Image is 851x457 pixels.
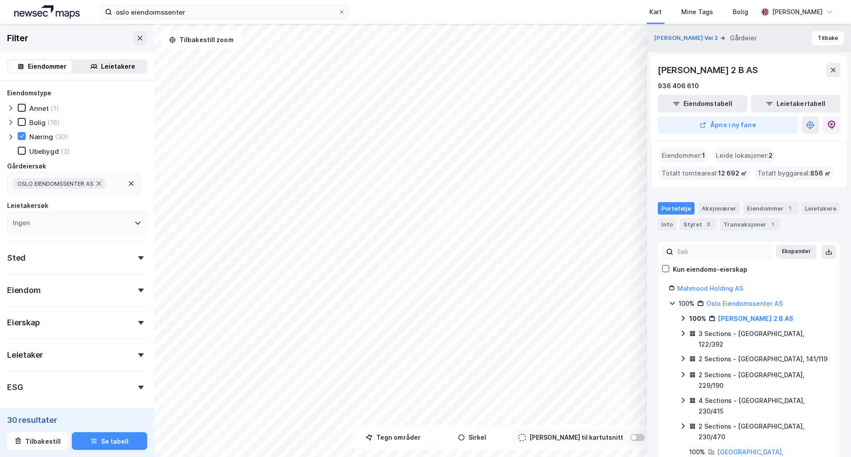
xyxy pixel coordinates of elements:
[772,7,823,17] div: [PERSON_NAME]
[14,5,80,19] img: logo.a4113a55bc3d86da70a041830d287a7e.svg
[658,63,760,77] div: [PERSON_NAME] 2 B AS
[807,414,851,457] iframe: Chat Widget
[7,432,68,450] button: Tilbakestill
[7,414,147,425] div: 30 resultater
[812,31,844,45] button: Tilbake
[51,104,59,113] div: (1)
[801,202,840,215] div: Leietakere
[161,31,241,49] button: Tilbakestill zoom
[29,104,49,113] div: Annet
[13,218,30,228] div: Ingen
[72,432,147,450] button: Se tabell
[654,34,720,43] button: [PERSON_NAME] Vei 2
[47,118,60,127] div: (16)
[730,33,757,43] div: Gårdeier
[699,328,829,350] div: 3 Sections - [GEOGRAPHIC_DATA], 122/392
[55,133,68,141] div: (30)
[699,421,829,442] div: 2 Sections - [GEOGRAPHIC_DATA], 230/470
[754,166,834,180] div: Totalt byggareal :
[699,370,829,391] div: 2 Sections - [GEOGRAPHIC_DATA], 229/190
[689,313,706,324] div: 100%
[7,350,43,360] div: Leietaker
[810,168,831,179] span: 856 ㎡
[29,147,59,156] div: Ubebygd
[699,395,829,417] div: 4 Sections - [GEOGRAPHIC_DATA], 230/415
[7,317,39,328] div: Eierskap
[785,204,794,213] div: 1
[769,150,773,161] span: 2
[702,150,705,161] span: 1
[649,7,662,17] div: Kart
[658,202,695,215] div: Portefølje
[658,95,747,113] button: Eiendomstabell
[28,61,66,72] div: Eiendommer
[768,220,777,229] div: 1
[658,148,709,163] div: Eiendommer :
[61,147,70,156] div: (3)
[658,81,699,91] div: 936 406 610
[658,218,676,230] div: Info
[704,220,713,229] div: 3
[673,245,770,258] input: Søk
[658,116,798,134] button: Åpne i ny fane
[707,300,783,307] a: Oslo Eiendomssenter AS
[7,200,48,211] div: Leietakersøk
[718,315,793,322] a: [PERSON_NAME] 2 B AS
[7,88,51,98] div: Eiendomstype
[677,285,743,292] a: Mahmood Holding AS
[112,5,338,19] input: Søk på adresse, matrikkel, gårdeiere, leietakere eller personer
[733,7,748,17] div: Bolig
[7,161,46,172] div: Gårdeiersøk
[529,432,623,443] div: [PERSON_NAME] til kartutsnitt
[751,95,840,113] button: Leietakertabell
[743,202,798,215] div: Eiendommer
[17,180,94,187] span: OSLO EIENDOMSSENTER AS
[718,168,747,179] span: 12 692 ㎡
[7,382,23,393] div: ESG
[712,148,776,163] div: Leide lokasjoner :
[679,298,695,309] div: 100%
[355,429,431,446] button: Tegn områder
[699,354,828,364] div: 2 Sections - [GEOGRAPHIC_DATA], 141/119
[7,253,26,263] div: Sted
[720,218,781,230] div: Transaksjoner
[101,61,135,72] div: Leietakere
[776,245,816,259] button: Ekspander
[658,166,750,180] div: Totalt tomteareal :
[673,264,747,275] div: Kun eiendoms-eierskap
[698,202,740,215] div: Aksjonærer
[681,7,713,17] div: Mine Tags
[680,218,716,230] div: Styret
[434,429,510,446] button: Sirkel
[29,118,46,127] div: Bolig
[29,133,53,141] div: Næring
[7,31,28,45] div: Filter
[7,285,41,296] div: Eiendom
